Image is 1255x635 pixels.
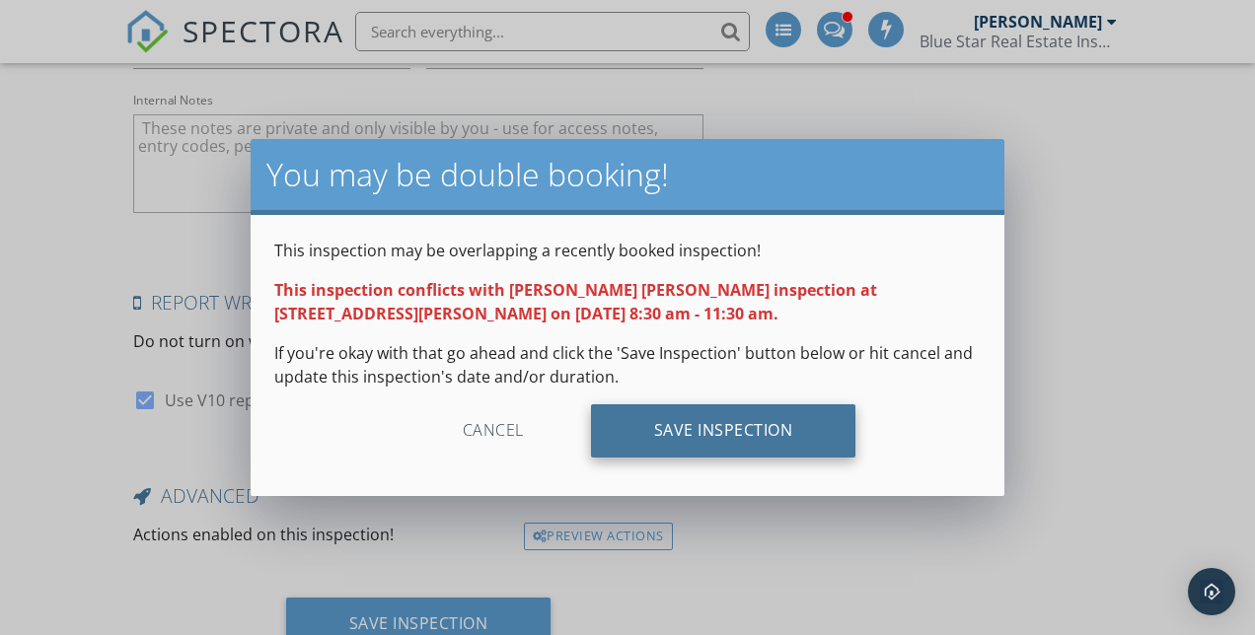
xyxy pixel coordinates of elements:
p: If you're okay with that go ahead and click the 'Save Inspection' button below or hit cancel and ... [274,341,980,388]
h2: You may be double booking! [266,155,988,194]
p: This inspection may be overlapping a recently booked inspection! [274,239,980,262]
div: Open Intercom Messenger [1188,568,1235,615]
strong: This inspection conflicts with [PERSON_NAME] [PERSON_NAME] inspection at [STREET_ADDRESS][PERSON_... [274,279,877,324]
div: Save Inspection [591,404,856,458]
div: Cancel [400,404,587,458]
